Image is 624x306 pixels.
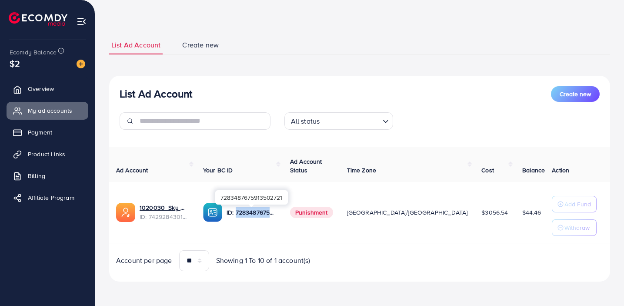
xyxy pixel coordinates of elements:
[522,166,545,175] span: Balance
[10,57,20,70] span: $2
[140,203,189,212] a: 1020030_Sky Marketing_1729765062639
[347,208,468,217] span: [GEOGRAPHIC_DATA]/[GEOGRAPHIC_DATA]
[551,86,600,102] button: Create new
[522,208,541,217] span: $44.46
[290,157,322,175] span: Ad Account Status
[322,113,379,128] input: Search for option
[481,208,508,217] span: $3056.54
[564,199,591,209] p: Add Fund
[111,40,160,50] span: List Ad Account
[28,106,72,115] span: My ad accounts
[28,150,65,158] span: Product Links
[552,166,569,175] span: Action
[9,12,67,26] img: logo
[481,166,494,175] span: Cost
[28,84,54,93] span: Overview
[7,124,88,141] a: Payment
[564,222,590,233] p: Withdraw
[203,203,222,222] img: ic-ba-acc.ded83a64.svg
[347,166,376,175] span: Time Zone
[7,167,88,185] a: Billing
[116,256,172,266] span: Account per page
[7,80,88,98] a: Overview
[116,166,148,175] span: Ad Account
[290,207,333,218] span: Punishment
[7,102,88,119] a: My ad accounts
[289,115,322,128] span: All status
[28,193,74,202] span: Affiliate Program
[284,112,393,130] div: Search for option
[77,60,85,68] img: image
[140,203,189,221] div: <span class='underline'>1020030_Sky Marketing_1729765062639</span></br>7429284301449199632
[552,196,597,212] button: Add Fund
[28,128,52,137] span: Payment
[587,267,617,299] iframe: Chat
[203,166,233,175] span: Your BC ID
[77,17,87,27] img: menu
[552,219,597,236] button: Withdraw
[7,189,88,206] a: Affiliate Program
[560,90,591,98] span: Create new
[182,40,219,50] span: Create new
[216,256,310,266] span: Showing 1 To 10 of 1 account(s)
[28,171,45,180] span: Billing
[215,190,288,205] div: 7283487675913502721
[7,145,88,163] a: Product Links
[10,48,57,57] span: Ecomdy Balance
[120,87,192,100] h3: List Ad Account
[140,212,189,221] span: ID: 7429284301449199632
[227,207,276,218] p: ID: 7283487675913502721
[116,203,135,222] img: ic-ads-acc.e4c84228.svg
